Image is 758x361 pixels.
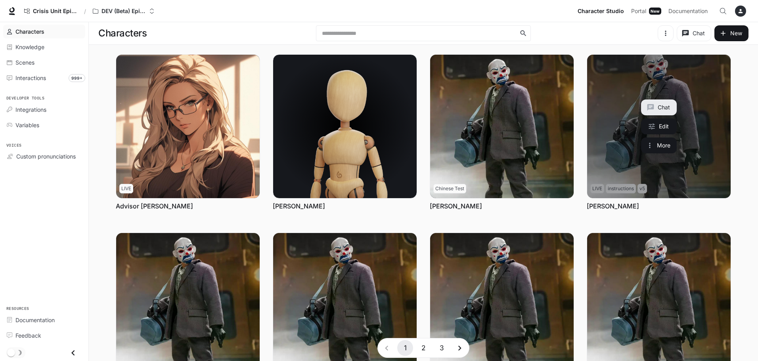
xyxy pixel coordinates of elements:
[7,348,15,357] span: Dark mode toggle
[430,202,482,210] a: [PERSON_NAME]
[98,25,147,41] h1: Characters
[16,152,76,160] span: Custom pronunciations
[430,55,574,198] img: Bryan Warren
[327,278,363,294] button: Chat with Bryan Warren
[434,340,450,356] button: Go to page 3
[587,55,731,198] a: Bryan Warren
[3,103,85,117] a: Integrations
[15,121,39,129] span: Variables
[715,3,731,19] button: Open Command Menu
[452,340,468,356] button: Go to next page
[631,6,646,16] span: Portal
[327,316,363,332] button: More actions
[273,55,417,198] img: Alan Tiles
[170,316,206,332] button: More actions
[3,149,85,163] a: Custom pronunciations
[170,99,206,115] button: Chat with Advisor Clarke
[3,25,85,38] a: Characters
[116,55,260,198] img: Advisor Clarke
[15,105,46,114] span: Integrations
[578,6,624,16] span: Character Studio
[628,3,664,19] a: PortalNew
[69,74,85,82] span: 999+
[574,3,627,19] a: Character Studio
[170,297,206,313] a: Edit Bryan Warren
[649,8,661,15] div: New
[668,6,708,16] span: Documentation
[484,138,520,153] button: More actions
[641,118,677,134] a: Edit Bryan Warren
[641,99,677,115] button: Chat with Bryan Warren
[327,118,363,134] a: Edit Alan Tiles
[3,313,85,327] a: Documentation
[641,278,677,294] button: Chat with Bryan Warren (June 04 Backup)
[484,297,520,313] a: Edit Bryan Warren (copy)
[641,316,677,332] button: More actions
[484,118,520,134] a: Edit Bryan Warren
[81,7,89,15] div: /
[714,25,748,41] button: New
[327,297,363,313] a: Edit Bryan Warren
[170,138,206,153] button: More actions
[3,118,85,132] a: Variables
[3,40,85,54] a: Knowledge
[415,340,431,356] button: Go to page 2
[15,316,55,324] span: Documentation
[15,331,41,340] span: Feedback
[116,202,193,210] a: Advisor [PERSON_NAME]
[170,278,206,294] button: Chat with Bryan Warren
[101,8,146,15] p: DEV (Beta) Episode 1 - Crisis Unit
[15,74,46,82] span: Interactions
[484,278,520,294] button: Chat with Bryan Warren (copy)
[15,27,44,36] span: Characters
[170,118,206,134] a: Edit Advisor Clarke
[3,55,85,69] a: Scenes
[397,340,413,356] button: page 1
[3,329,85,342] a: Feedback
[273,202,325,210] a: [PERSON_NAME]
[89,3,158,19] button: Open workspace menu
[641,297,677,313] a: Edit Bryan Warren (June 04 Backup)
[641,138,677,153] button: More actions
[21,3,81,19] a: Crisis Unit Episode 1
[15,43,44,51] span: Knowledge
[327,99,363,115] button: Chat with Alan Tiles
[327,138,363,153] button: More actions
[587,202,639,210] a: [PERSON_NAME]
[33,8,77,15] span: Crisis Unit Episode 1
[665,3,714,19] a: Documentation
[484,316,520,332] button: More actions
[64,345,82,361] button: Close drawer
[15,58,34,67] span: Scenes
[484,99,520,115] button: Chat with Bryan Warren
[3,71,85,85] a: Interactions
[677,25,711,41] button: Chat
[377,338,469,358] nav: pagination navigation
